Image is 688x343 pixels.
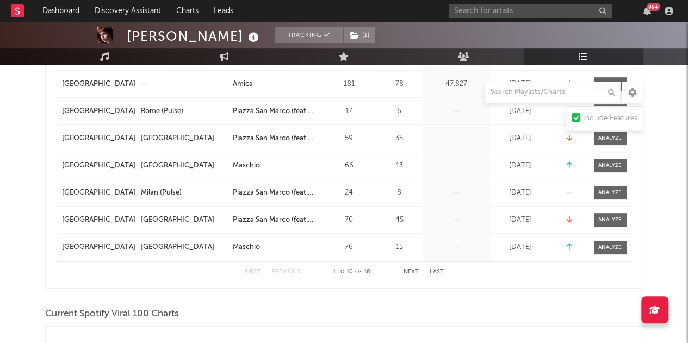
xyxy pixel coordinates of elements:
a: Amica [233,79,319,90]
div: Include Features [583,112,637,125]
div: 24 [325,188,374,198]
div: 181 [325,79,374,90]
span: of [355,270,362,275]
div: Maschio [233,242,260,253]
a: Milan (Pulse) [141,188,227,198]
div: [DATE] [493,215,548,226]
input: Search Playlists/Charts [485,82,621,103]
a: [GEOGRAPHIC_DATA] [141,133,227,144]
div: [DATE] [493,106,548,117]
div: [DATE] [493,133,548,144]
div: 1 10 18 [322,266,382,279]
a: [GEOGRAPHIC_DATA] [62,133,135,144]
a: Maschio [233,160,319,171]
div: Amica [233,79,253,90]
a: [GEOGRAPHIC_DATA] [62,188,135,198]
div: 15 [379,242,420,253]
div: 6 [379,106,420,117]
a: [GEOGRAPHIC_DATA] [62,106,135,117]
a: [GEOGRAPHIC_DATA] [141,242,227,253]
div: [GEOGRAPHIC_DATA] [141,215,214,226]
div: 8 [379,188,420,198]
div: Milan (Pulse) [141,188,182,198]
a: Piazza San Marco (feat. [PERSON_NAME]) [233,106,319,117]
input: Search for artists [449,4,612,18]
div: Rome (Pulse) [141,106,183,117]
div: 17 [325,106,374,117]
a: [GEOGRAPHIC_DATA] [62,242,135,253]
div: [DATE] [493,79,548,90]
div: 59 [325,133,374,144]
button: Next [404,269,419,275]
a: Piazza San Marco (feat. [PERSON_NAME]) [233,133,319,144]
button: First [245,269,261,275]
div: [GEOGRAPHIC_DATA] [141,133,214,144]
div: [GEOGRAPHIC_DATA] [141,160,214,171]
div: Maschio [233,160,260,171]
div: 35 [379,133,420,144]
a: Maschio [233,242,319,253]
button: 99+ [643,7,651,15]
button: Tracking [275,27,343,43]
span: to [338,270,344,275]
a: [GEOGRAPHIC_DATA] [62,160,135,171]
button: Last [430,269,444,275]
button: Previous [271,269,300,275]
div: 47.827 [425,79,488,90]
button: (1) [344,27,375,43]
div: 76 [325,242,374,253]
a: [GEOGRAPHIC_DATA] [62,79,135,90]
a: Piazza San Marco (feat. [PERSON_NAME]) [233,215,319,226]
div: [DATE] [493,160,548,171]
a: [GEOGRAPHIC_DATA] [62,215,135,226]
div: [DATE] [493,242,548,253]
a: [GEOGRAPHIC_DATA] [141,215,227,226]
div: 66 [325,160,374,171]
div: 45 [379,215,420,226]
div: [PERSON_NAME] [127,27,262,45]
a: [GEOGRAPHIC_DATA] [141,160,227,171]
div: 70 [325,215,374,226]
a: Piazza San Marco (feat. [PERSON_NAME]) [233,188,319,198]
a: Rome (Pulse) [141,106,227,117]
span: Current Spotify Viral 100 Charts [45,308,179,321]
div: [GEOGRAPHIC_DATA] [141,242,214,253]
span: ( 1 ) [343,27,375,43]
div: 99 + [647,3,660,11]
div: 13 [379,160,420,171]
div: [DATE] [493,188,548,198]
div: 78 [379,79,420,90]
